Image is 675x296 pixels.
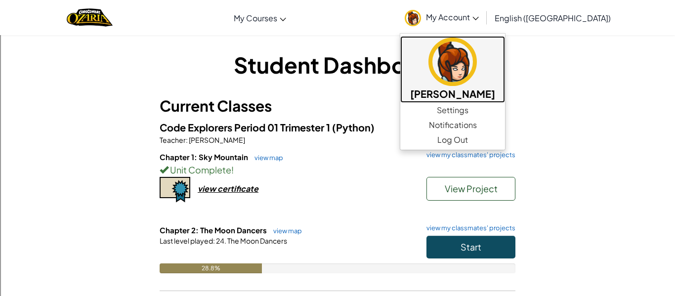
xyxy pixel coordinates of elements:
div: Options [4,59,671,68]
span: English ([GEOGRAPHIC_DATA]) [495,13,611,23]
a: English ([GEOGRAPHIC_DATA]) [490,4,616,31]
a: Log Out [400,132,505,147]
a: My Account [400,2,484,33]
a: Settings [400,103,505,118]
span: Notifications [429,119,477,131]
img: avatar [405,10,421,26]
span: My Account [426,12,479,22]
a: Ozaria by CodeCombat logo [67,7,113,28]
a: [PERSON_NAME] [400,36,505,103]
a: My Courses [229,4,291,31]
span: My Courses [234,13,277,23]
div: Sort A > Z [4,23,671,32]
div: Sort New > Old [4,32,671,41]
div: Move To ... [4,41,671,50]
img: Home [67,7,113,28]
a: Notifications [400,118,505,132]
h5: [PERSON_NAME] [410,86,495,101]
div: Home [4,4,207,13]
input: Search outlines [4,13,91,23]
div: Sign out [4,68,671,77]
img: avatar [428,38,477,86]
div: Delete [4,50,671,59]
